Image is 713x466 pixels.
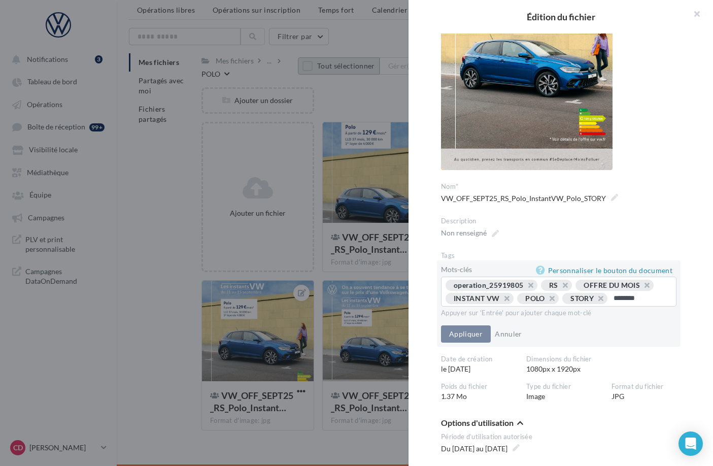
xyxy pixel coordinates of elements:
[526,355,689,364] div: Dimensions du fichier
[441,266,472,273] label: Mots-clés
[441,432,689,442] div: Période d’utilisation autorisée
[441,382,526,402] div: 1.37 Mo
[525,294,545,303] div: POLO
[441,442,520,456] span: Du [DATE] au [DATE]
[584,281,640,289] div: OFFRE DU MOIS
[441,191,618,206] span: VW_OFF_SEPT25_RS_Polo_InstantVW_Polo_STORY
[441,251,689,260] div: Tags
[441,355,526,374] div: le [DATE]
[526,355,697,374] div: 1080px x 1920px
[441,325,491,343] button: Appliquer
[454,281,523,289] div: operation_25919805
[441,418,523,430] button: Options d'utilisation
[441,226,499,240] span: Non renseigné
[491,328,526,340] button: Annuler
[425,12,697,21] h2: Édition du fichier
[526,382,603,391] div: Type du fichier
[612,382,689,391] div: Format du fichier
[570,294,594,303] div: STORY
[441,309,676,318] div: Appuyer sur 'Entrée' pour ajouter chaque mot-clé
[441,382,518,391] div: Poids du fichier
[526,382,612,402] div: Image
[678,431,703,456] div: Open Intercom Messenger
[454,294,500,303] div: INSTANT VW
[441,419,514,427] span: Options d'utilisation
[612,382,697,402] div: JPG
[441,217,689,226] div: Description
[549,281,558,289] div: RS
[441,355,518,364] div: Date de création
[536,264,676,277] a: Personnaliser le bouton du document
